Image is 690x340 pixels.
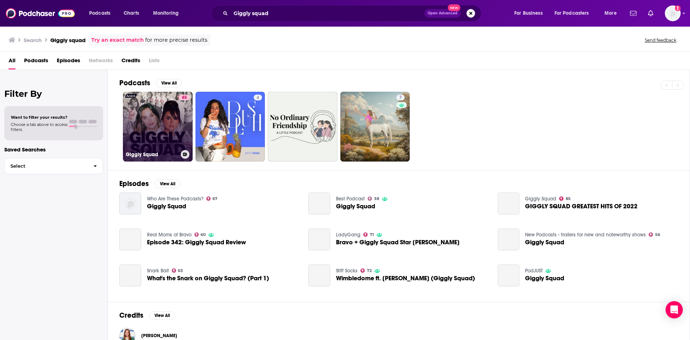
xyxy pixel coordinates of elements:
h2: Credits [119,311,143,320]
button: View All [149,311,175,320]
img: User Profile [665,5,681,21]
a: All [9,55,15,69]
a: Wimbledome ft. Hannah Berner (Giggly Squad) [308,264,330,286]
button: Open AdvancedNew [424,9,461,18]
a: EpisodesView All [119,179,180,188]
img: Giggly Squad [119,192,141,214]
a: Podchaser - Follow, Share and Rate Podcasts [6,6,75,20]
a: Real Moms of Bravo [147,232,192,238]
a: CreditsView All [119,311,175,320]
svg: Add a profile image [675,5,681,11]
a: Stiff Socks [336,268,358,274]
button: Select [4,158,103,174]
h3: Giggly Squad [126,151,178,158]
a: Show notifications dropdown [627,7,639,19]
span: For Business [514,8,543,18]
a: Show notifications dropdown [645,7,656,19]
a: GIGGLY SQUAD GREATEST HITS OF 2022 [525,203,638,209]
a: Episode 342: Giggly Squad Review [147,239,246,245]
a: Charts [119,8,143,19]
a: Giggly Squad [308,192,330,214]
a: What's the Snark on Giggly Squad? (Part 1) [147,275,269,281]
span: New [448,4,461,11]
span: [PERSON_NAME] [141,333,177,339]
span: Charts [124,8,139,18]
h3: Giggly squad [50,37,86,44]
a: Giggly Squad [525,275,564,281]
span: 7 [399,94,402,101]
button: open menu [599,8,626,19]
span: 71 [370,233,374,236]
button: open menu [509,8,552,19]
p: Saved Searches [4,146,103,153]
span: Lists [149,55,160,69]
button: open menu [84,8,120,19]
a: 67 [206,196,218,201]
a: PodcastsView All [119,78,182,87]
a: 7 [340,92,410,162]
span: 63 [178,269,183,272]
a: Giggly Squad [498,264,520,286]
span: Monitoring [153,8,179,18]
span: Choose a tab above to access filters. [11,122,68,132]
button: View All [156,79,182,87]
a: 85Giggly Squad [123,92,193,162]
a: Bravo + Giggly Squad Star Paige Desorbo [308,228,330,250]
a: LadyGang [336,232,360,238]
h2: Filter By [4,89,103,99]
a: Giggly Squad [525,239,564,245]
a: Try an exact match [91,36,144,44]
span: Select [5,164,88,168]
a: Who Are These Podcasts? [147,196,203,202]
button: Show profile menu [665,5,681,21]
a: Episode 342: Giggly Squad Review [119,228,141,250]
a: Giggly Squad [147,203,186,209]
a: Giggly Squad [336,203,375,209]
h2: Podcasts [119,78,150,87]
div: Open Intercom Messenger [666,301,683,318]
span: 4 [257,94,259,101]
button: Send feedback [643,37,678,43]
a: 71 [363,232,374,237]
button: View All [155,180,180,188]
a: 60 [194,232,206,237]
a: 4 [254,95,262,100]
span: 85 [566,197,571,200]
a: 72 [360,268,372,273]
a: Giggly Squad [498,228,520,250]
span: 38 [374,197,379,200]
a: What's the Snark on Giggly Squad? (Part 1) [119,264,141,286]
span: Podcasts [89,8,110,18]
input: Search podcasts, credits, & more... [231,8,424,19]
span: 72 [367,269,372,272]
a: 7 [396,95,405,100]
a: Best Podcast [336,196,365,202]
button: open menu [550,8,599,19]
span: Wimbledome ft. [PERSON_NAME] (Giggly Squad) [336,275,475,281]
span: Bravo + Giggly Squad Star [PERSON_NAME] [336,239,460,245]
a: 85 [179,95,190,100]
a: Hannah Berner [141,333,177,339]
span: For Podcasters [555,8,589,18]
span: 60 [201,233,206,236]
a: Episodes [57,55,80,69]
span: Networks [89,55,113,69]
a: Snark Bait [147,268,169,274]
span: Want to filter your results? [11,115,68,120]
a: 63 [172,268,183,273]
a: Podcasts [24,55,48,69]
a: PodJUST [525,268,543,274]
span: Logged in as hjones [665,5,681,21]
button: open menu [148,8,188,19]
a: 4 [195,92,265,162]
